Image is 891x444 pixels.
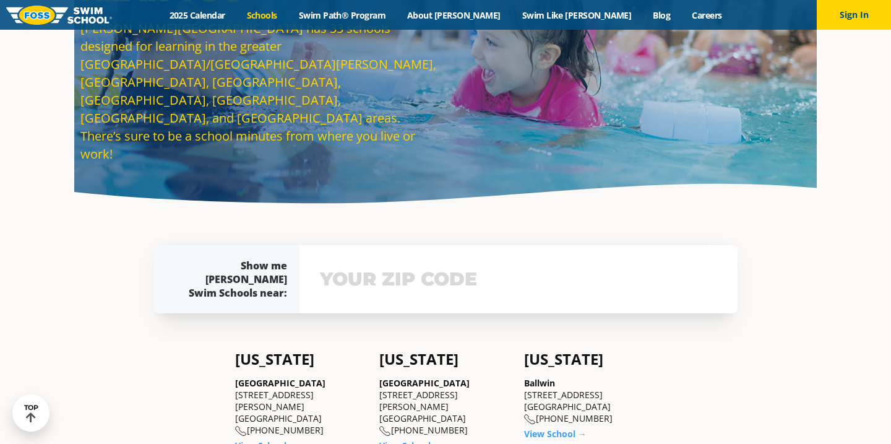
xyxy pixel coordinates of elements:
[524,377,656,425] div: [STREET_ADDRESS] [GEOGRAPHIC_DATA] [PHONE_NUMBER]
[288,9,396,21] a: Swim Path® Program
[235,377,325,389] a: [GEOGRAPHIC_DATA]
[24,404,38,423] div: TOP
[511,9,642,21] a: Swim Like [PERSON_NAME]
[379,377,470,389] a: [GEOGRAPHIC_DATA]
[397,9,512,21] a: About [PERSON_NAME]
[80,19,439,163] p: [PERSON_NAME][GEOGRAPHIC_DATA] has 33 schools designed for learning in the greater [GEOGRAPHIC_DA...
[236,9,288,21] a: Schools
[524,414,536,425] img: location-phone-o-icon.svg
[158,9,236,21] a: 2025 Calendar
[178,259,287,300] div: Show me [PERSON_NAME] Swim Schools near:
[6,6,112,25] img: FOSS Swim School Logo
[235,377,367,437] div: [STREET_ADDRESS][PERSON_NAME] [GEOGRAPHIC_DATA] [PHONE_NUMBER]
[235,350,367,368] h4: [US_STATE]
[524,350,656,368] h4: [US_STATE]
[379,377,511,437] div: [STREET_ADDRESS][PERSON_NAME] [GEOGRAPHIC_DATA] [PHONE_NUMBER]
[642,9,681,21] a: Blog
[317,261,720,297] input: YOUR ZIP CODE
[524,428,587,440] a: View School →
[681,9,733,21] a: Careers
[524,377,555,389] a: Ballwin
[379,426,391,437] img: location-phone-o-icon.svg
[379,350,511,368] h4: [US_STATE]
[235,426,247,437] img: location-phone-o-icon.svg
